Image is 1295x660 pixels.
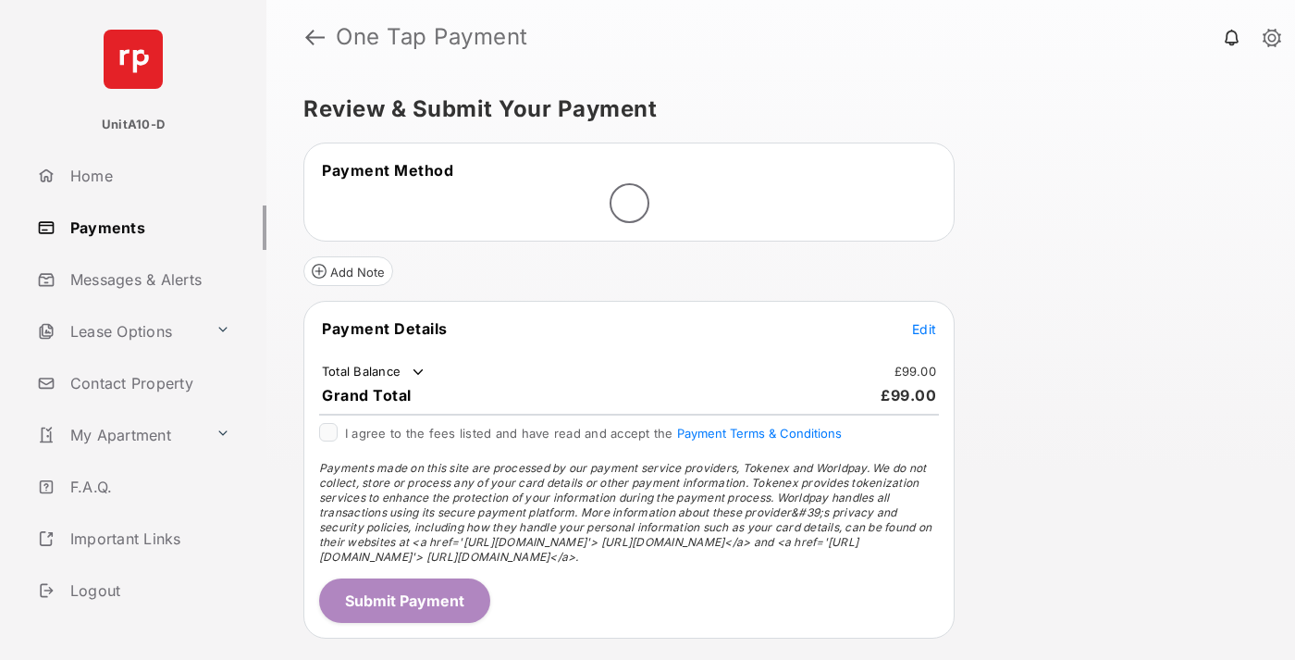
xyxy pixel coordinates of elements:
span: Payment Details [322,319,448,338]
p: UnitA10-D [102,116,165,134]
a: Messages & Alerts [30,257,266,302]
a: Logout [30,568,266,613]
td: Total Balance [321,363,427,381]
span: Edit [912,321,936,337]
td: £99.00 [894,363,938,380]
span: I agree to the fees listed and have read and accept the [345,426,842,441]
h5: Review & Submit Your Payment [303,98,1243,120]
button: Add Note [303,256,393,286]
a: Home [30,154,266,198]
a: Payments [30,205,266,250]
span: Grand Total [322,386,412,405]
span: Payments made on this site are processed by our payment service providers, Tokenex and Worldpay. ... [319,461,931,564]
button: I agree to the fees listed and have read and accept the [677,426,842,441]
strong: One Tap Payment [336,26,528,48]
span: Payment Method [322,161,453,180]
a: My Apartment [30,413,208,457]
a: Lease Options [30,309,208,354]
a: Contact Property [30,361,266,405]
button: Edit [912,319,936,338]
a: Important Links [30,517,238,561]
a: F.A.Q. [30,465,266,509]
img: svg+xml;base64,PHN2ZyB4bWxucz0iaHR0cDovL3d3dy53My5vcmcvMjAwMC9zdmciIHdpZHRoPSI2NCIgaGVpZ2h0PSI2NC... [104,30,163,89]
span: £99.00 [881,386,936,405]
button: Submit Payment [319,579,490,623]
